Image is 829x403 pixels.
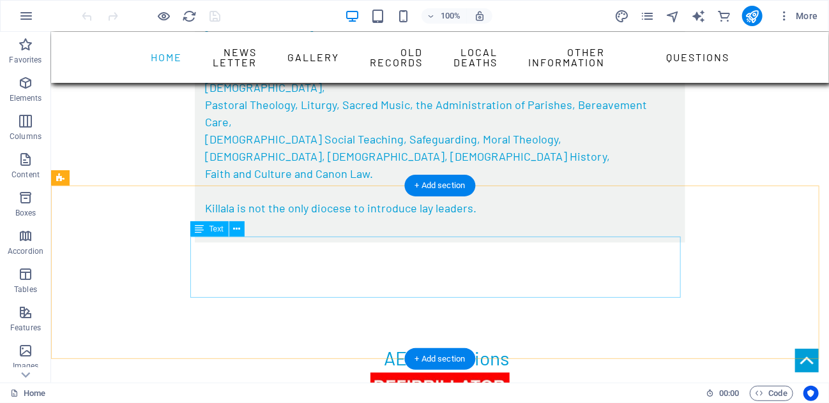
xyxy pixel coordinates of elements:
button: pages [640,8,655,24]
button: 100% [422,8,467,24]
span: : [728,388,730,398]
i: Reload page [183,9,197,24]
p: Columns [10,131,42,142]
button: Click here to leave preview mode and continue editing [156,8,172,24]
span: More [778,10,818,22]
p: Content [11,170,40,180]
p: Accordion [8,246,43,256]
h6: 100% [441,8,461,24]
i: AI Writer [691,9,706,24]
button: navigator [665,8,681,24]
button: Code [750,386,793,401]
button: design [614,8,630,24]
i: Design (Ctrl+Alt+Y) [614,9,629,24]
p: Features [10,323,41,333]
button: publish [742,6,763,26]
i: On resize automatically adjust zoom level to fit chosen device. [474,10,485,22]
i: Publish [745,9,759,24]
button: Usercentrics [803,386,819,401]
span: Code [756,386,787,401]
button: More [773,6,823,26]
span: Text [209,225,224,233]
span: 00 00 [719,386,739,401]
button: reload [182,8,197,24]
div: + Add section [405,348,476,370]
p: Tables [14,284,37,295]
p: Images [13,361,39,371]
h6: Session time [706,386,740,401]
a: Click to cancel selection. Double-click to open Pages [10,386,45,401]
button: commerce [717,8,732,24]
p: Elements [10,93,42,103]
div: + Add section [405,175,476,196]
p: Favorites [9,55,42,65]
i: Pages (Ctrl+Alt+S) [640,9,655,24]
i: Commerce [717,9,731,24]
i: Navigator [665,9,680,24]
p: Boxes [15,208,36,218]
button: text_generator [691,8,706,24]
